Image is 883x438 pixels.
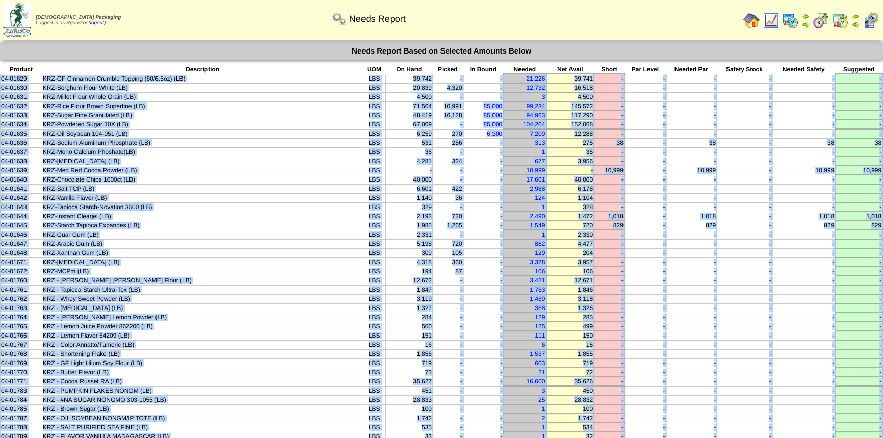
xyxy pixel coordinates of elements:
[385,83,432,92] td: 20,839
[546,138,594,147] td: 275
[535,314,545,321] a: 129
[527,75,546,82] a: 21,226
[666,202,717,212] td: -
[535,359,545,367] a: 603
[463,166,503,175] td: -
[363,193,385,202] td: LBS
[432,120,463,129] td: -
[835,111,882,120] td: -
[717,92,772,101] td: -
[835,101,882,111] td: -
[385,157,432,166] td: 4,281
[717,74,772,83] td: -
[625,212,666,221] td: -
[594,212,625,221] td: 1,018
[666,111,717,120] td: -
[625,111,666,120] td: -
[385,129,432,138] td: 6,259
[594,166,625,175] td: 10,999
[772,193,835,202] td: -
[717,184,772,193] td: -
[835,166,882,175] td: 10,999
[385,166,432,175] td: -
[463,184,503,193] td: -
[594,83,625,92] td: -
[1,184,42,193] td: 04-01641
[772,138,835,147] td: 38
[835,65,882,74] th: Suggested
[432,147,463,157] td: -
[625,138,666,147] td: -
[385,92,432,101] td: 4,500
[42,101,363,111] td: KRZ-Rice Flour Brown Superfine (LB)
[542,424,546,431] a: 1
[625,184,666,193] td: -
[363,92,385,101] td: LBS
[625,166,666,175] td: -
[772,202,835,212] td: -
[331,11,347,27] img: workflow.png
[594,175,625,184] td: -
[594,147,625,157] td: -
[546,74,594,83] td: 39,741
[463,65,503,74] th: In Bound
[625,120,666,129] td: -
[594,138,625,147] td: 38
[535,194,545,201] a: 124
[772,157,835,166] td: -
[772,83,835,92] td: -
[666,212,717,221] td: 1,018
[835,157,882,166] td: -
[625,193,666,202] td: -
[835,147,882,157] td: -
[530,277,545,284] a: 3,421
[666,74,717,83] td: -
[385,101,432,111] td: 71,564
[666,221,717,230] td: 829
[483,121,502,128] a: 85,000
[535,158,545,165] a: 677
[363,230,385,239] td: LBS
[1,157,42,166] td: 04-01638
[542,341,546,348] a: 6
[772,111,835,120] td: -
[42,138,363,147] td: KRZ-Sodium Aluminum Phosphate (LB)
[717,120,772,129] td: -
[363,184,385,193] td: LBS
[717,111,772,120] td: -
[542,148,546,156] a: 1
[1,120,42,129] td: 04-01634
[385,212,432,221] td: 2,193
[363,175,385,184] td: LBS
[385,65,432,74] th: On Hand
[772,221,835,230] td: 829
[832,12,848,29] img: calendarinout.gif
[432,157,463,166] td: 324
[625,157,666,166] td: -
[625,221,666,230] td: -
[772,129,835,138] td: -
[363,147,385,157] td: LBS
[717,166,772,175] td: -
[432,212,463,221] td: 720
[851,20,860,29] img: arrowright.gif
[42,166,363,175] td: KRZ-Med Red Cocoa Powder (LB)
[527,176,546,183] a: 17,601
[42,230,363,239] td: KRZ-Guar Gum (LB)
[385,111,432,120] td: 48,419
[42,184,363,193] td: KRZ-Salt TCP (LB)
[546,111,594,120] td: 117,290
[546,166,594,175] td: -
[835,74,882,83] td: -
[432,129,463,138] td: 270
[772,74,835,83] td: -
[385,193,432,202] td: 1,140
[546,120,594,129] td: 152,068
[835,221,882,230] td: 829
[463,193,503,202] td: -
[363,101,385,111] td: LBS
[463,212,503,221] td: -
[432,184,463,193] td: 422
[527,167,546,174] a: 10,999
[463,83,503,92] td: -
